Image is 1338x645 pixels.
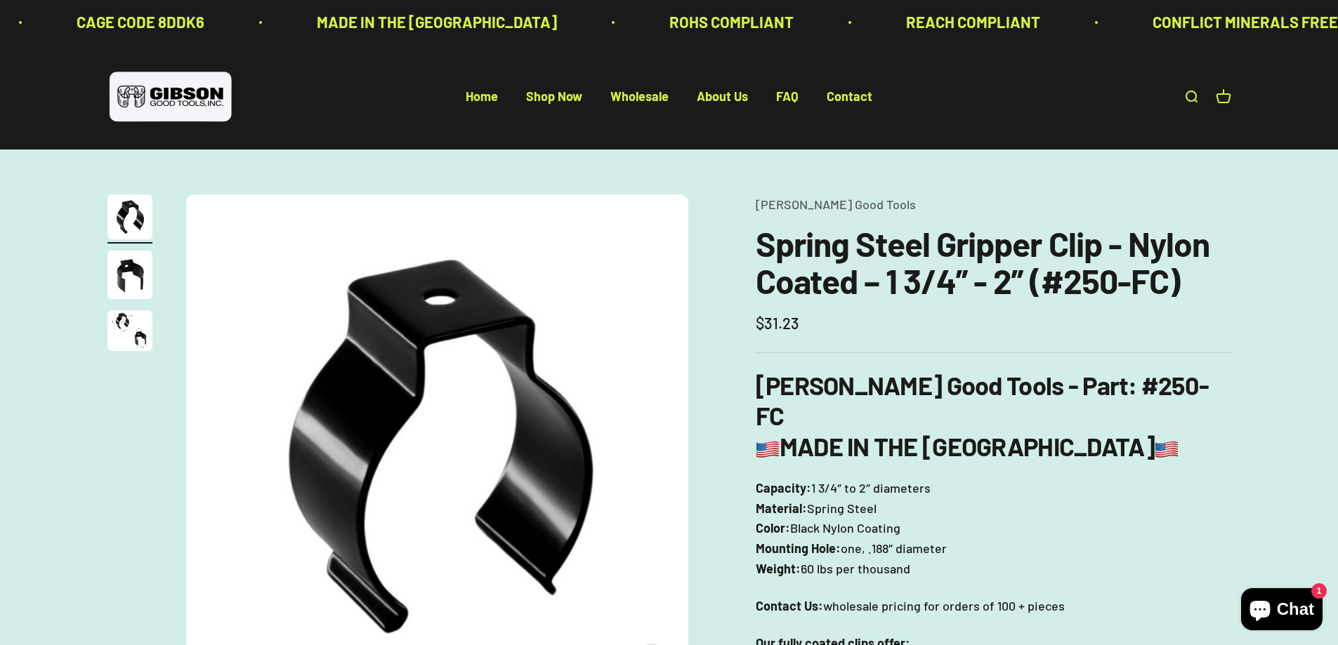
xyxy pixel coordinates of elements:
a: Home [466,89,498,105]
a: Shop Now [526,89,582,105]
b: Material: [756,500,807,516]
button: Go to item 1 [107,194,152,244]
img: Gripper clip, made & shipped from the USA! [107,194,152,239]
p: REACH COMPLIANT [902,10,1036,34]
a: Wholesale [610,89,669,105]
a: [PERSON_NAME] Good Tools [756,197,916,212]
h1: Spring Steel Gripper Clip - Nylon Coated – 1 3/4” - 2” (#250-FC) [756,225,1231,300]
p: ROHS COMPLIANT [665,10,789,34]
b: Weight: [756,561,801,576]
p: wholesale pricing for orders of 100 + pieces [756,596,1231,616]
b: Color: [756,520,790,536]
span: Spring Steel [807,498,877,519]
p: MADE IN THE [GEOGRAPHIC_DATA] [313,10,553,34]
button: Go to item 2 [107,251,152,303]
button: Go to item 3 [107,310,152,355]
sale-price: $31.23 [756,311,799,335]
span: Black Nylon Coating [790,518,900,538]
a: Contact [827,89,872,105]
span: 60 lbs per thousand [801,559,910,579]
b: Capacity: [756,480,811,496]
img: close up of a spring steel gripper clip, tool clip, durable, secure holding, Excellent corrosion ... [107,310,152,351]
inbox-online-store-chat: Shopify online store chat [1237,588,1327,634]
a: FAQ [776,89,799,105]
a: About Us [697,89,748,105]
p: CONFLICT MINERALS FREE [1148,10,1334,34]
strong: Contact Us: [756,598,823,613]
img: close up of a spring steel gripper clip, tool clip, durable, secure holding, Excellent corrosion ... [107,251,152,299]
p: CAGE CODE 8DDK6 [72,10,200,34]
b: Mounting Hole: [756,540,841,556]
p: one, .188″ diameter [756,478,1231,579]
b: MADE IN THE [GEOGRAPHIC_DATA] [756,431,1179,461]
b: [PERSON_NAME] Good Tools - Part: #250-FC [756,370,1209,430]
span: 1 3/4″ to 2″ diameters [811,478,931,498]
